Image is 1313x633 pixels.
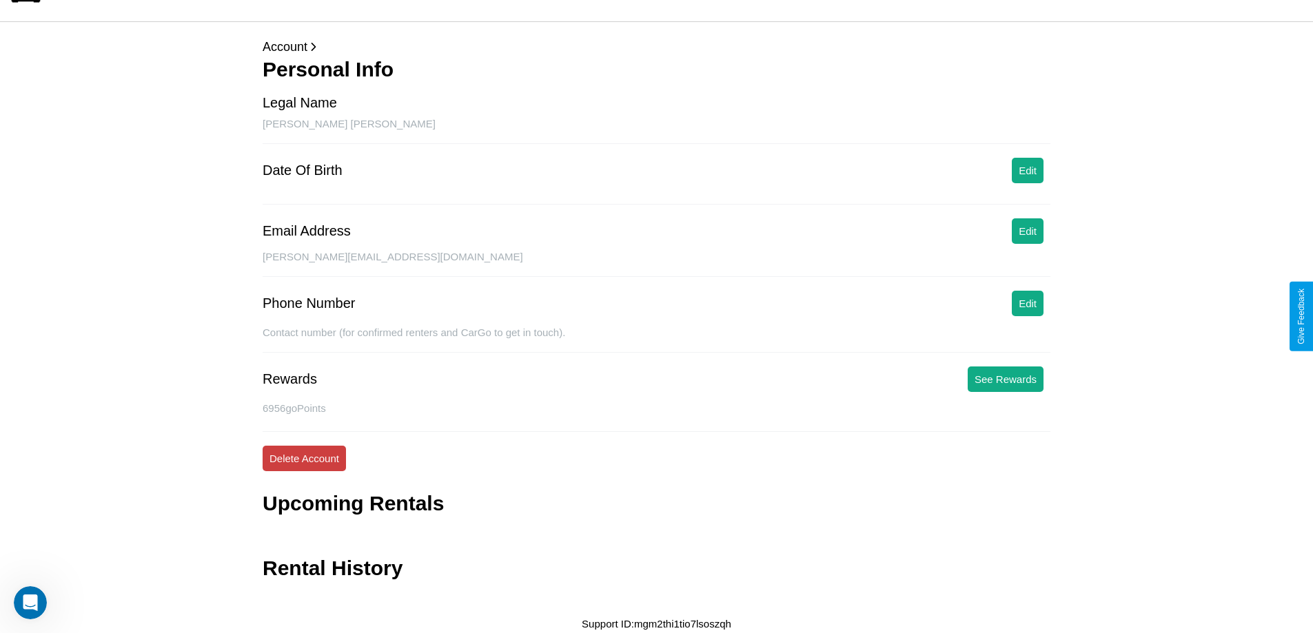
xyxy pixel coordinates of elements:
button: See Rewards [968,366,1044,392]
button: Delete Account [263,446,346,471]
p: Account [263,36,1050,58]
button: Edit [1012,291,1044,316]
h3: Upcoming Rentals [263,492,444,515]
h3: Personal Info [263,58,1050,81]
div: Email Address [263,223,351,239]
div: Phone Number [263,295,356,311]
button: Edit [1012,158,1044,183]
div: [PERSON_NAME] [PERSON_NAME] [263,118,1050,144]
div: Contact number (for confirmed renters and CarGo to get in touch). [263,326,1050,353]
div: Rewards [263,371,317,387]
div: Legal Name [263,95,337,111]
iframe: Intercom live chat [14,586,47,619]
p: Support ID: mgm2thi1tio7lsoszqh [582,614,731,633]
div: [PERSON_NAME][EMAIL_ADDRESS][DOMAIN_NAME] [263,251,1050,277]
div: Date Of Birth [263,163,343,178]
p: 6956 goPoints [263,399,1050,417]
h3: Rental History [263,557,403,580]
button: Edit [1012,218,1044,244]
div: Give Feedback [1296,289,1306,344]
